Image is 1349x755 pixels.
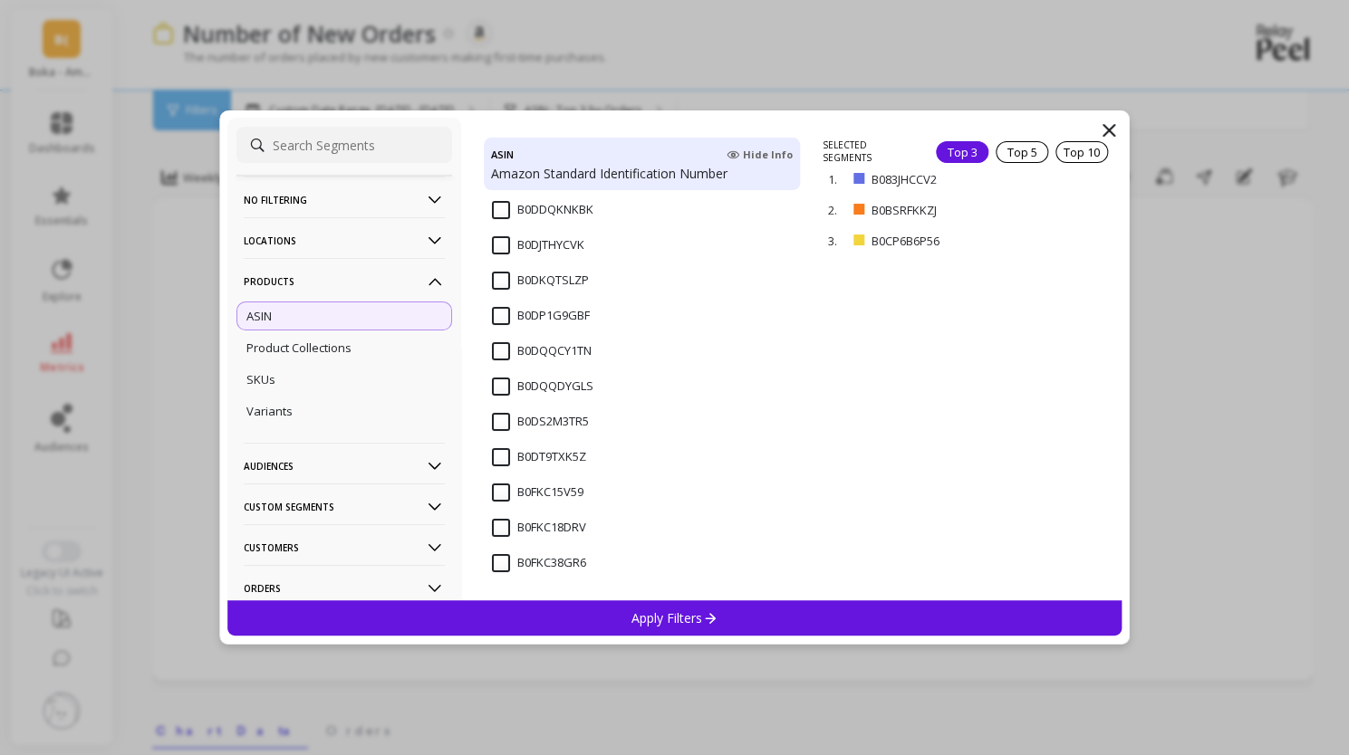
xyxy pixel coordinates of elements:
input: Search Segments [236,127,452,163]
p: B083JHCCV2 [872,171,1024,187]
span: B0DKQTSLZP [492,272,589,290]
span: B0DT9TXK5Z [492,448,586,466]
p: ASIN [246,308,272,324]
p: SKUs [246,371,275,387]
p: Audiences [244,443,445,489]
p: 3. [828,233,846,249]
span: Hide Info [727,148,793,162]
span: B0FKC18DRV [492,519,586,537]
span: B0FKC38GR6 [492,554,586,572]
p: Custom Segments [244,483,445,530]
span: B0DP1G9GBF [492,307,590,325]
p: Customers [244,524,445,570]
p: Apply Filters [631,609,718,626]
p: No filtering [244,177,445,223]
p: SELECTED SEGMENTS [823,139,914,164]
span: B0DQQCY1TN [492,342,592,360]
span: B0DJTHYCVK [492,236,584,254]
p: Amazon Standard Identification Number [491,165,793,183]
div: Top 10 [1055,141,1108,163]
span: B0FKC15V59 [492,483,583,502]
p: Product Collections [246,339,352,356]
h4: ASIN [491,145,514,165]
p: Variants [246,403,293,419]
p: Products [244,258,445,304]
p: B0CP6B6P56 [872,233,1025,249]
p: B0BSRFKKZJ [872,202,1024,218]
p: Locations [244,217,445,263]
div: Top 3 [936,141,988,163]
p: Orders [244,565,445,611]
span: B0DQQDYGLS [492,377,593,396]
span: B0DS2M3TR5 [492,413,589,431]
p: 1. [828,171,846,187]
span: B0DDQKNKBK [492,201,593,219]
div: Top 5 [996,141,1048,163]
p: 2. [828,202,846,218]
